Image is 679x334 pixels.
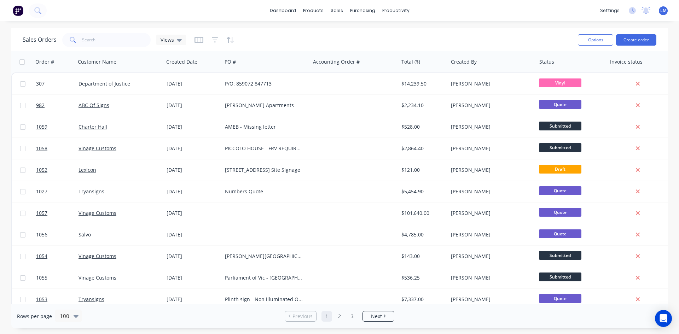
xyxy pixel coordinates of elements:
[401,188,443,195] div: $5,454.90
[401,166,443,174] div: $121.00
[282,311,397,322] ul: Pagination
[36,188,47,195] span: 1027
[36,296,47,303] span: 1053
[539,122,581,130] span: Submitted
[321,311,332,322] a: Page 1 is your current page
[597,5,623,16] div: settings
[539,58,554,65] div: Status
[451,80,529,87] div: [PERSON_NAME]
[401,145,443,152] div: $2,864.40
[36,116,79,137] a: 1059
[36,274,47,281] span: 1055
[79,80,130,87] a: Department of Justice
[292,313,313,320] span: Previous
[79,296,104,303] a: Tryansigns
[285,313,316,320] a: Previous page
[616,34,656,46] button: Create order
[363,313,394,320] a: Next page
[79,274,116,281] a: Vinage Customs
[539,208,581,217] span: Quote
[79,188,104,195] a: Tryansigns
[78,58,116,65] div: Customer Name
[539,273,581,281] span: Submitted
[451,253,529,260] div: [PERSON_NAME]
[539,100,581,109] span: Quote
[167,145,219,152] div: [DATE]
[36,210,47,217] span: 1057
[13,5,23,16] img: Factory
[451,58,477,65] div: Created By
[167,188,219,195] div: [DATE]
[225,145,303,152] div: PICCOLO HOUSE - FRV REQUIREMENTS
[347,311,358,322] a: Page 3
[347,5,379,16] div: purchasing
[167,123,219,130] div: [DATE]
[225,123,303,130] div: AMEB - Missing letter
[23,36,57,43] h1: Sales Orders
[36,166,47,174] span: 1052
[36,203,79,224] a: 1057
[334,311,345,322] a: Page 2
[401,274,443,281] div: $536.25
[313,58,360,65] div: Accounting Order #
[35,58,54,65] div: Order #
[79,145,116,152] a: Vinage Customs
[539,229,581,238] span: Quote
[371,313,382,320] span: Next
[36,73,79,94] a: 307
[401,102,443,109] div: $2,234.10
[401,80,443,87] div: $14,239.50
[578,34,613,46] button: Options
[36,289,79,310] a: 1053
[379,5,413,16] div: productivity
[36,181,79,202] a: 1027
[167,102,219,109] div: [DATE]
[300,5,327,16] div: products
[36,253,47,260] span: 1054
[167,274,219,281] div: [DATE]
[167,253,219,260] div: [DATE]
[79,102,109,109] a: ABC Of Signs
[451,123,529,130] div: [PERSON_NAME]
[79,166,96,173] a: Lexicon
[167,166,219,174] div: [DATE]
[36,267,79,288] a: 1055
[655,310,672,327] div: Open Intercom Messenger
[225,253,303,260] div: [PERSON_NAME][GEOGRAPHIC_DATA]
[225,188,303,195] div: Numbers Quote
[225,296,303,303] div: Plinth sign - Non illuminated Option
[451,145,529,152] div: [PERSON_NAME]
[225,58,236,65] div: PO #
[82,33,151,47] input: Search...
[79,231,91,238] a: Salvo
[539,186,581,195] span: Quote
[539,143,581,152] span: Submitted
[36,145,47,152] span: 1058
[401,296,443,303] div: $7,337.00
[79,253,116,259] a: Vinage Customs
[539,165,581,174] span: Draft
[610,58,643,65] div: Invoice status
[539,294,581,303] span: Quote
[401,123,443,130] div: $528.00
[79,210,116,216] a: Vinage Customs
[451,188,529,195] div: [PERSON_NAME]
[36,123,47,130] span: 1059
[401,231,443,238] div: $4,785.00
[36,159,79,181] a: 1052
[539,78,581,87] span: Vinyl
[36,246,79,267] a: 1054
[225,274,303,281] div: Parliament of Vic - [GEOGRAPHIC_DATA] (Length of Hose)
[225,166,303,174] div: [STREET_ADDRESS] Site Signage
[79,123,107,130] a: Charter Hall
[451,231,529,238] div: [PERSON_NAME]
[225,80,303,87] div: P/O: 859072 847713
[36,80,45,87] span: 307
[166,58,197,65] div: Created Date
[167,80,219,87] div: [DATE]
[167,231,219,238] div: [DATE]
[167,210,219,217] div: [DATE]
[225,102,303,109] div: [PERSON_NAME] Apartments
[266,5,300,16] a: dashboard
[36,95,79,116] a: 982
